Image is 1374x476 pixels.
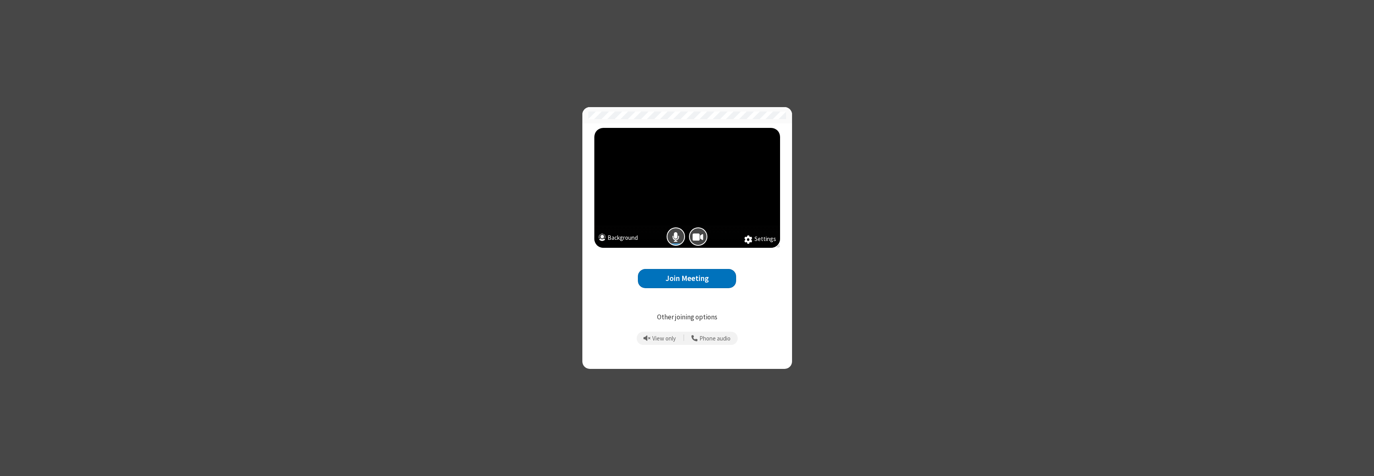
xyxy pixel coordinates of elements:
p: Other joining options [594,312,780,323]
button: Mic is on [667,227,685,246]
span: Phone audio [699,335,731,342]
span: View only [652,335,676,342]
span: | [683,333,685,344]
button: Use your phone for mic and speaker while you view the meeting on this device. [689,332,734,345]
button: Join Meeting [638,269,736,289]
button: Prevent echo when there is already an active mic and speaker in the room. [641,332,679,345]
button: Settings [744,235,776,244]
button: Background [598,233,638,244]
button: Camera is on [689,227,707,246]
